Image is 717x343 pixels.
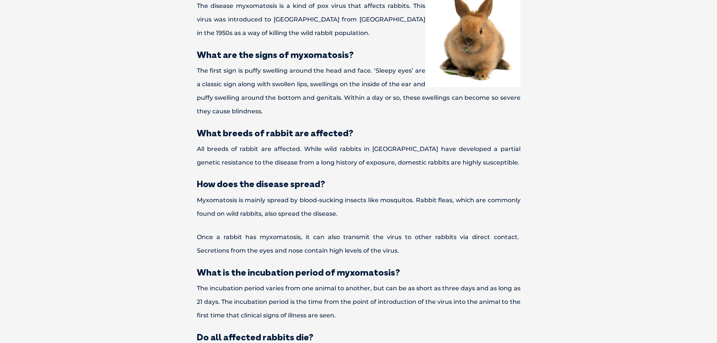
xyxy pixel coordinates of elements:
h3: What is the incubation period of myxomatosis? [170,268,547,277]
h3: What breeds of rabbit are affected? [170,128,547,137]
p: Once a rabbit has myxomatosis, it can also transmit the virus to other rabbits via direct contact... [170,230,547,258]
h3: Do all affected rabbits die? [170,332,547,341]
h3: How does the disease spread? [170,179,547,188]
h3: What are the signs of myxomatosis? [170,50,547,59]
p: The first sign is puffy swelling around the head and face. ‘Sleepy eyes’ are a classic sign along... [170,64,547,118]
p: All breeds of rabbit are affected. While wild rabbits in [GEOGRAPHIC_DATA] have developed a parti... [170,142,547,169]
p: The incubation period varies from one animal to another, but can be as short as three days and as... [170,282,547,322]
p: Myxomatosis is mainly spread by blood-sucking insects like mosquitos. Rabbit fleas, which are com... [170,194,547,221]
